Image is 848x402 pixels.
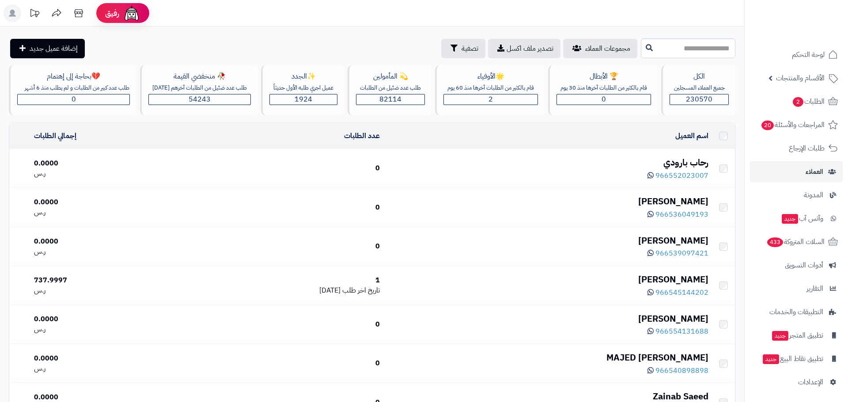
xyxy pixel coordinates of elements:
[507,43,553,54] span: تصدير ملف اكسل
[750,278,843,299] a: التقارير
[750,325,843,346] a: تطبيق المتجرجديد
[387,312,708,325] div: [PERSON_NAME]
[750,372,843,393] a: الإعدادات
[34,275,176,286] div: 737.9997
[34,169,176,179] div: ر.س
[659,65,737,116] a: الكلجميع العملاء المسجلين230570
[761,119,825,131] span: المراجعات والأسئلة
[655,248,708,259] span: 966539097421
[655,287,708,298] span: 966545144202
[356,84,425,92] div: طلب عدد ضئيل من الطلبات
[647,209,708,220] a: 966536049193
[34,197,176,207] div: 0.0000
[806,282,823,295] span: التقارير
[750,184,843,206] a: المدونة
[441,39,485,58] button: تصفية
[387,195,708,208] div: [PERSON_NAME]
[433,65,546,116] a: 🌟الأوفياءقام بالكثير من الطلبات آخرها منذ 60 يوم2
[34,364,176,374] div: ر.س
[7,65,138,116] a: 💔بحاجة إلى إهتمامطلب عدد كبير من الطلبات و لم يطلب منذ 6 أشهر0
[183,275,380,286] div: 1
[10,39,85,58] a: إضافة عميل جديد
[655,170,708,181] span: 966552023007
[782,214,798,224] span: جديد
[647,287,708,298] a: 966545144202
[183,163,380,173] div: 0
[105,8,119,19] span: رفيق
[788,10,840,29] img: logo-2.png
[24,84,130,92] div: طلب عدد كبير من الطلبات و لم يطلب منذ 6 أشهر
[342,285,380,296] span: تاريخ اخر طلب
[556,71,651,82] div: 🏆 الأبطال
[295,94,312,105] span: 1924
[34,237,176,247] div: 0.0000
[546,65,659,116] a: 🏆 الأبطالقام بالكثير من الطلبات آخرها منذ 30 يوم0
[766,236,825,248] span: السلات المتروكة
[585,43,630,54] span: مجموعات العملاء
[259,65,346,116] a: ✨الجددعميل اجري طلبه الأول حديثاّ1924
[647,326,708,337] a: 966554131688
[34,324,176,334] div: ر.س
[356,71,425,82] div: 💫 المأمولين
[269,84,337,92] div: عميل اجري طلبه الأول حديثاّ
[647,170,708,181] a: 966552023007
[488,39,560,58] a: تصدير ملف اكسل
[34,247,176,257] div: ر.س
[183,358,380,368] div: 0
[462,43,478,54] span: تصفية
[34,353,176,364] div: 0.0000
[750,231,843,252] a: السلات المتروكة433
[792,49,825,61] span: لوحة التحكم
[750,348,843,369] a: تطبيق نقاط البيعجديد
[675,131,708,141] a: اسم العميل
[72,94,76,105] span: 0
[670,84,729,92] div: جميع العملاء المسجلين
[30,43,78,54] span: إضافة عميل جديد
[776,72,825,84] span: الأقسام والمنتجات
[488,94,493,105] span: 2
[762,353,823,365] span: تطبيق نقاط البيع
[387,351,708,364] div: MAJED [PERSON_NAME]
[189,94,211,105] span: 54243
[771,329,823,342] span: تطبيق المتجر
[563,39,637,58] a: مجموعات العملاء
[750,44,843,65] a: لوحة التحكم
[647,365,708,376] a: 966540898898
[183,319,380,330] div: 0
[443,71,538,82] div: 🌟الأوفياء
[766,237,784,248] span: 433
[789,142,825,154] span: طلبات الإرجاع
[183,203,380,213] div: 0
[344,131,380,141] a: عدد الطلبات
[17,71,130,82] div: 💔بحاجة إلى إهتمام
[655,326,708,337] span: 966554131688
[123,4,140,22] img: ai-face.png
[769,306,823,318] span: التطبيقات والخدمات
[750,114,843,135] a: المراجعات والأسئلة20
[670,71,729,82] div: الكل
[183,286,380,296] div: [DATE]
[750,255,843,276] a: أدوات التسويق
[138,65,259,116] a: 🥀 منخفضي القيمةطلب عدد ضئيل من الطلبات آخرهم [DATE]54243
[686,94,712,105] span: 230570
[269,71,337,82] div: ✨الجدد
[34,131,76,141] a: إجمالي الطلبات
[602,94,606,105] span: 0
[792,97,804,107] span: 2
[34,158,176,169] div: 0.0000
[781,212,823,225] span: وآتس آب
[387,273,708,286] div: [PERSON_NAME]
[750,301,843,323] a: التطبيقات والخدمات
[750,208,843,229] a: وآتس آبجديد
[148,71,251,82] div: 🥀 منخفضي القيمة
[148,84,251,92] div: طلب عدد ضئيل من الطلبات آخرهم [DATE]
[183,241,380,252] div: 0
[785,259,823,271] span: أدوات التسويق
[798,376,823,388] span: الإعدادات
[34,314,176,324] div: 0.0000
[772,331,788,341] span: جديد
[387,156,708,169] div: رحاب بارودي
[792,95,825,108] span: الطلبات
[750,161,843,182] a: العملاء
[750,91,843,112] a: الطلبات2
